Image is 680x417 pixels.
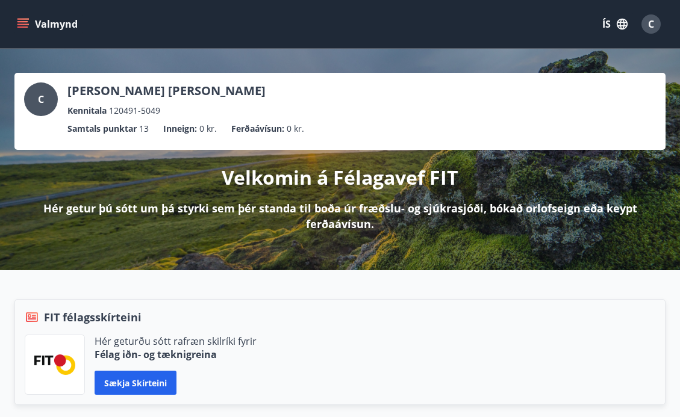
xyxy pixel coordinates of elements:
[34,200,646,232] p: Hér getur þú sótt um þá styrki sem þér standa til boða úr fræðslu- og sjúkrasjóði, bókað orlofsei...
[44,309,142,325] span: FIT félagsskírteini
[637,10,666,39] button: C
[95,335,257,348] p: Hér geturðu sótt rafræn skilríki fyrir
[67,122,137,135] p: Samtals punktar
[38,93,44,106] span: C
[67,104,107,117] p: Kennitala
[287,122,304,135] span: 0 kr.
[34,354,75,374] img: FPQVkF9lTnNbbaRSFyT17YYeljoOGk5m51IhT0bO.png
[222,164,458,191] p: Velkomin á Félagavef FIT
[163,122,197,135] p: Inneign :
[648,17,654,31] span: C
[95,348,257,361] p: Félag iðn- og tæknigreina
[14,13,83,35] button: menu
[596,13,634,35] button: ÍS
[95,371,176,395] button: Sækja skírteini
[139,122,149,135] span: 13
[67,82,266,99] p: [PERSON_NAME] [PERSON_NAME]
[199,122,217,135] span: 0 kr.
[109,104,160,117] span: 120491-5049
[231,122,284,135] p: Ferðaávísun :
